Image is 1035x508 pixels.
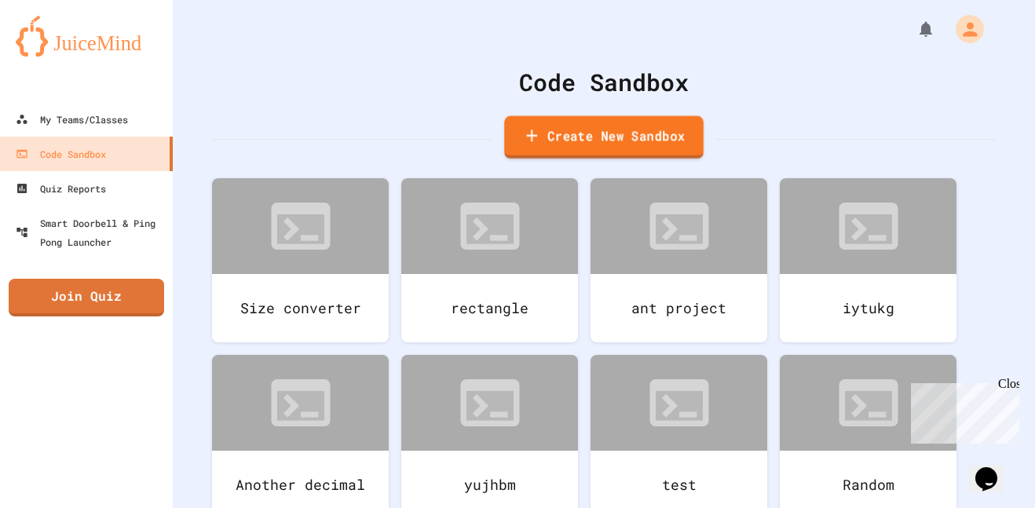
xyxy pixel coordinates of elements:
[6,6,108,100] div: Chat with us now!Close
[9,279,164,316] a: Join Quiz
[939,11,988,47] div: My Account
[887,16,939,42] div: My Notifications
[401,274,578,342] div: rectangle
[212,64,996,100] div: Code Sandbox
[591,274,767,342] div: ant project
[969,445,1019,492] iframe: chat widget
[504,116,704,159] a: Create New Sandbox
[16,214,166,251] div: Smart Doorbell & Ping Pong Launcher
[780,178,956,342] a: iytukg
[212,274,389,342] div: Size converter
[16,110,128,129] div: My Teams/Classes
[212,178,389,342] a: Size converter
[16,144,106,163] div: Code Sandbox
[780,274,956,342] div: iytukg
[591,178,767,342] a: ant project
[905,377,1019,444] iframe: chat widget
[401,178,578,342] a: rectangle
[16,179,106,198] div: Quiz Reports
[16,16,157,57] img: logo-orange.svg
